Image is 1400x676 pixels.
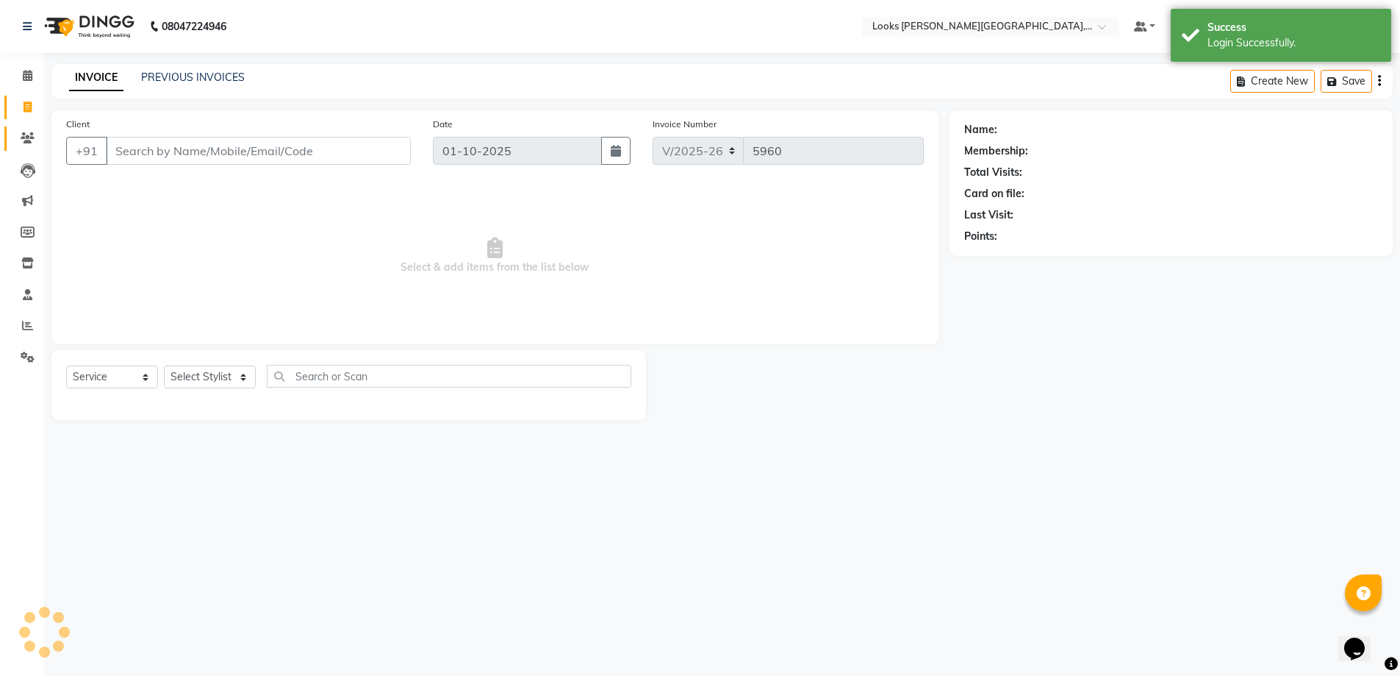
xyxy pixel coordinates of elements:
div: Login Successfully. [1207,35,1380,51]
input: Search or Scan [267,365,631,388]
div: Name: [964,122,997,138]
div: Membership: [964,143,1028,159]
iframe: chat widget [1338,617,1385,661]
label: Client [66,118,90,131]
label: Date [433,118,453,131]
button: Create New [1230,70,1315,93]
div: Points: [964,229,997,244]
b: 08047224946 [162,6,226,47]
div: Card on file: [964,186,1024,202]
label: Invoice Number [653,118,717,131]
a: PREVIOUS INVOICES [141,71,245,84]
button: +91 [66,137,107,165]
span: Select & add items from the list below [66,182,924,330]
img: logo [37,6,138,47]
div: Total Visits: [964,165,1022,180]
div: Last Visit: [964,207,1013,223]
input: Search by Name/Mobile/Email/Code [106,137,411,165]
button: Save [1321,70,1372,93]
a: INVOICE [69,65,123,91]
div: Success [1207,20,1380,35]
